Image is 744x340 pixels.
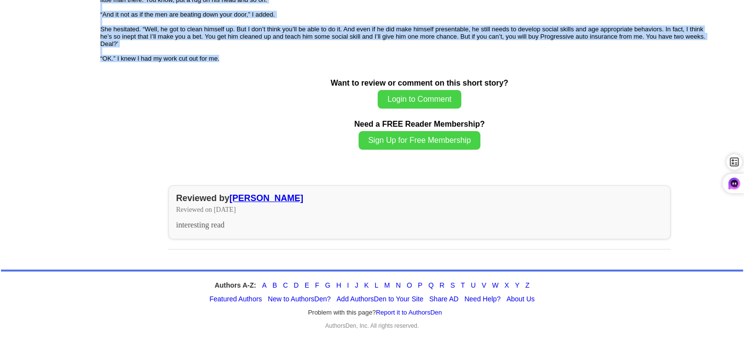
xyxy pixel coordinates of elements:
[378,95,461,103] a: Login to Comment
[506,295,535,303] a: About Us
[461,281,465,289] a: T
[1,322,743,329] div: AuthorsDen, Inc. All rights reserved.
[525,281,530,289] a: Z
[355,281,358,289] a: J
[504,281,509,289] a: X
[471,281,475,289] a: U
[308,309,442,317] font: Problem with this page?
[272,281,277,289] a: B
[293,281,298,289] a: D
[451,281,455,289] a: S
[464,295,500,303] a: Need Help?
[283,281,288,289] a: C
[337,295,423,303] a: Add AuthorsDen to Your Site
[331,79,508,87] b: Want to review or comment on this short story?
[359,131,481,150] button: Sign Up for Free Membership
[375,281,379,289] a: L
[384,281,390,289] a: M
[376,309,442,316] a: Report it to AuthorsDen
[418,281,422,289] a: P
[378,90,461,109] button: Login to Comment
[325,281,330,289] a: G
[428,281,434,289] a: Q
[347,281,349,289] a: I
[315,281,319,289] a: F
[439,281,444,289] a: R
[396,281,401,289] a: N
[482,281,486,289] a: V
[354,120,485,128] b: Need a FREE Reader Membership?
[336,281,341,289] a: H
[268,295,331,303] a: New to AuthorsDen?
[229,193,303,203] a: [PERSON_NAME]
[215,281,256,289] strong: Authors A-Z:
[406,281,412,289] a: O
[176,206,663,214] div: Reviewed on [DATE]
[209,295,262,303] a: Featured Authors
[176,193,663,204] div: Reviewed by
[364,281,368,289] a: K
[359,136,481,144] a: Sign Up for Free Membership
[176,219,663,231] div: interesting read
[492,281,498,289] a: W
[305,281,309,289] a: E
[429,295,458,303] a: Share AD
[515,281,519,289] a: Y
[262,281,267,289] a: A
